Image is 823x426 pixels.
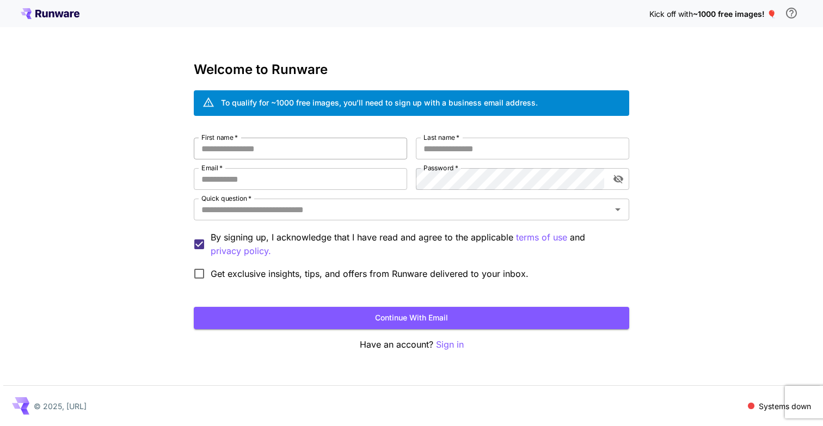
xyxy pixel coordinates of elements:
[201,133,238,142] label: First name
[194,338,629,351] p: Have an account?
[436,338,464,351] button: Sign in
[781,2,802,24] button: In order to qualify for free credit, you need to sign up with a business email address and click ...
[211,231,621,258] p: By signing up, I acknowledge that I have read and agree to the applicable and
[423,133,459,142] label: Last name
[211,244,271,258] button: By signing up, I acknowledge that I have read and agree to the applicable terms of use and
[609,169,628,189] button: toggle password visibility
[759,400,811,412] p: Systems down
[693,9,776,18] span: ~1000 free images! 🎈
[423,163,458,172] label: Password
[649,9,693,18] span: Kick off with
[221,97,538,108] div: To qualify for ~1000 free images, you’ll need to sign up with a business email address.
[516,231,567,244] button: By signing up, I acknowledge that I have read and agree to the applicable and privacy policy.
[194,307,629,329] button: Continue with email
[34,400,87,412] p: © 2025, [URL]
[211,267,529,280] span: Get exclusive insights, tips, and offers from Runware delivered to your inbox.
[516,231,567,244] p: terms of use
[194,62,629,77] h3: Welcome to Runware
[201,194,251,203] label: Quick question
[610,202,625,217] button: Open
[211,244,271,258] p: privacy policy.
[201,163,223,172] label: Email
